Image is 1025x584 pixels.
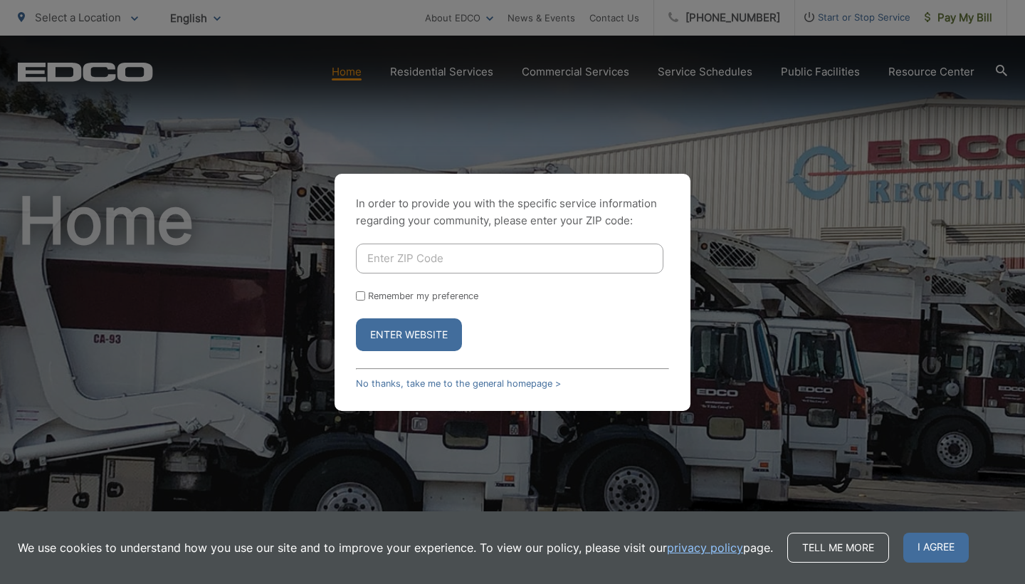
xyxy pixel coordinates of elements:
[356,195,669,229] p: In order to provide you with the specific service information regarding your community, please en...
[787,533,889,563] a: Tell me more
[356,318,462,351] button: Enter Website
[356,244,663,273] input: Enter ZIP Code
[368,291,478,301] label: Remember my preference
[667,539,743,556] a: privacy policy
[18,539,773,556] p: We use cookies to understand how you use our site and to improve your experience. To view our pol...
[903,533,969,563] span: I agree
[356,378,561,389] a: No thanks, take me to the general homepage >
